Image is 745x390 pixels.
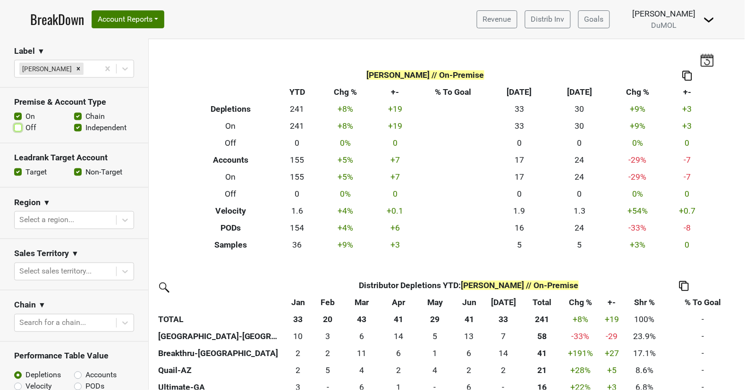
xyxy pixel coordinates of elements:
[318,202,374,219] td: +4 %
[610,135,666,152] td: 0 %
[550,84,610,101] th: [DATE]
[488,347,520,359] div: 14
[277,202,318,219] td: 1.6
[380,362,416,379] td: 2
[522,294,563,311] th: Total: activate to sort column ascending
[666,202,709,219] td: +0.7
[185,169,277,186] th: On
[367,70,484,80] span: [PERSON_NAME] // On-Premise
[185,185,277,202] th: Off
[344,294,380,311] th: Mar: activate to sort column ascending
[453,328,485,345] td: 13
[601,347,623,359] div: +27
[344,328,380,345] td: 6
[277,236,318,253] td: 36
[374,118,417,135] td: +19
[573,315,588,324] span: +8%
[318,118,374,135] td: +8 %
[318,152,374,169] td: +5 %
[417,311,453,328] th: 29
[318,236,374,253] td: +9 %
[522,328,563,345] th: 57.500
[156,279,171,294] img: filter
[417,345,453,362] td: 1
[312,277,626,294] th: Distributor Depletions YTD :
[563,345,598,362] td: +191 %
[664,345,743,362] td: -
[277,84,318,101] th: YTD
[550,169,610,186] td: 24
[453,294,485,311] th: Jun: activate to sort column ascending
[185,135,277,152] th: Off
[626,328,664,345] td: 23.9%
[666,152,709,169] td: -7
[318,219,374,236] td: +4 %
[380,345,416,362] td: 5.5
[38,300,46,311] span: ▼
[485,362,522,379] td: 2
[610,84,666,101] th: Chg %
[485,328,522,345] td: 7
[277,152,318,169] td: 155
[417,294,453,311] th: May: activate to sort column ascending
[601,364,623,376] div: +5
[25,122,36,133] label: Off
[456,347,483,359] div: 6
[563,362,598,379] td: +28 %
[490,101,550,118] td: 33
[490,152,550,169] td: 17
[485,311,522,328] th: 33
[605,315,619,324] span: +19
[490,169,550,186] td: 17
[284,328,312,345] td: 10
[679,281,689,291] img: Copy to clipboard
[284,311,312,328] th: 33
[456,364,483,376] div: 2
[525,10,571,28] a: Distrib Inv
[524,330,561,342] div: 58
[286,347,310,359] div: 2
[277,185,318,202] td: 0
[14,97,134,107] h3: Premise & Account Type
[626,345,664,362] td: 17.1%
[85,370,117,381] label: Accounts
[380,328,416,345] td: 14
[683,71,692,81] img: Copy to clipboard
[374,135,417,152] td: 0
[524,364,561,376] div: 21
[382,347,415,359] div: 6
[453,311,485,328] th: 41
[284,362,312,379] td: 2
[550,202,610,219] td: 1.3
[314,330,341,342] div: 3
[488,330,520,342] div: 7
[490,236,550,253] td: 5
[185,236,277,253] th: Samples
[185,101,277,118] th: Depletions
[284,345,312,362] td: 1.5
[156,362,284,379] th: Quail-AZ
[277,135,318,152] td: 0
[286,330,310,342] div: 10
[490,118,550,135] td: 33
[610,118,666,135] td: +9 %
[73,63,84,75] div: Remove Chloe Chardonnay
[550,152,610,169] td: 24
[550,236,610,253] td: 5
[346,364,378,376] div: 4
[43,197,51,208] span: ▼
[374,202,417,219] td: +0.1
[578,10,610,28] a: Goals
[664,294,743,311] th: % To Goal: activate to sort column ascending
[610,152,666,169] td: -29 %
[312,345,344,362] td: 2.167
[312,311,344,328] th: 20
[374,169,417,186] td: +7
[485,345,522,362] td: 14
[14,300,36,310] h3: Chain
[419,364,451,376] div: 4
[156,328,284,345] th: [GEOGRAPHIC_DATA]-[GEOGRAPHIC_DATA]
[277,118,318,135] td: 241
[610,219,666,236] td: -33 %
[19,63,73,75] div: [PERSON_NAME]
